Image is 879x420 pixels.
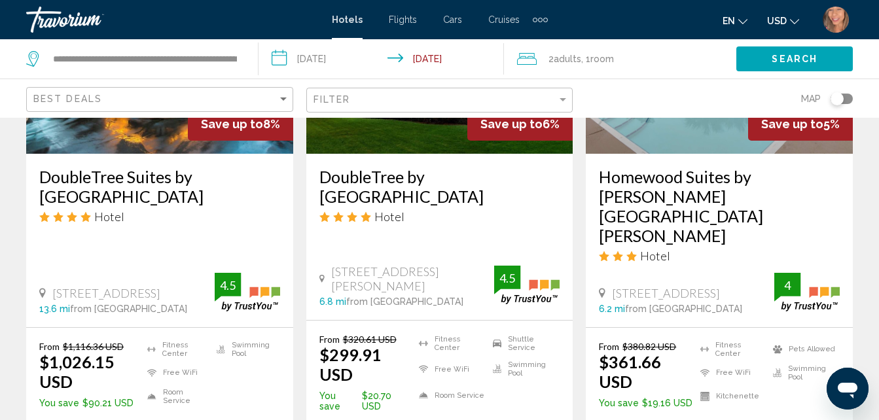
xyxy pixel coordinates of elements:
[319,167,560,206] a: DoubleTree by [GEOGRAPHIC_DATA]
[801,90,821,108] span: Map
[774,273,840,311] img: trustyou-badge.svg
[488,14,520,25] a: Cruises
[215,277,241,293] div: 4.5
[141,364,210,381] li: Free WiFi
[821,93,853,105] button: Toggle map
[63,341,124,352] del: $1,116.36 USD
[39,352,115,391] ins: $1,026.15 USD
[141,341,210,358] li: Fitness Center
[141,388,210,405] li: Room Service
[766,364,840,381] li: Swimming Pool
[319,209,560,224] div: 4 star Hotel
[774,277,800,293] div: 4
[412,334,486,353] li: Fitness Center
[201,117,263,131] span: Save up to
[640,249,670,263] span: Hotel
[761,117,823,131] span: Save up to
[694,341,767,358] li: Fitness Center
[694,388,767,405] li: Kitchenette
[215,273,280,311] img: trustyou-badge.svg
[823,7,849,33] img: Z
[319,296,346,307] span: 6.8 mi
[723,11,747,30] button: Change language
[188,107,293,141] div: 8%
[343,334,397,345] del: $320.61 USD
[94,209,124,224] span: Hotel
[533,9,548,30] button: Extra navigation items
[494,270,520,286] div: 4.5
[39,341,60,352] span: From
[33,94,102,104] span: Best Deals
[590,54,614,64] span: Room
[33,94,289,105] mat-select: Sort by
[412,360,486,379] li: Free WiFi
[70,304,187,314] span: from [GEOGRAPHIC_DATA]
[766,341,840,358] li: Pets Allowed
[767,11,799,30] button: Change currency
[548,50,581,68] span: 2
[599,352,661,391] ins: $361.66 USD
[374,209,404,224] span: Hotel
[599,341,619,352] span: From
[748,107,853,141] div: 5%
[736,46,853,71] button: Search
[772,54,817,65] span: Search
[612,286,720,300] span: [STREET_ADDRESS]
[494,266,560,304] img: trustyou-badge.svg
[504,39,736,79] button: Travelers: 2 adults, 0 children
[39,398,141,408] p: $90.21 USD
[26,7,319,33] a: Travorium
[210,341,279,358] li: Swimming Pool
[827,368,869,410] iframe: Button to launch messaging window
[486,360,560,379] li: Swimming Pool
[581,50,614,68] span: , 1
[443,14,462,25] a: Cars
[723,16,735,26] span: en
[346,296,463,307] span: from [GEOGRAPHIC_DATA]
[599,249,840,263] div: 3 star Hotel
[331,264,495,293] span: [STREET_ADDRESS][PERSON_NAME]
[39,167,280,206] a: DoubleTree Suites by [GEOGRAPHIC_DATA]
[39,209,280,224] div: 4 star Hotel
[599,304,625,314] span: 6.2 mi
[554,54,581,64] span: Adults
[39,398,79,408] span: You save
[467,107,573,141] div: 6%
[319,391,413,411] p: $20.70 USD
[599,167,840,245] a: Homewood Suites by [PERSON_NAME][GEOGRAPHIC_DATA][PERSON_NAME]
[39,304,70,314] span: 13.6 mi
[52,286,160,300] span: [STREET_ADDRESS]
[319,391,359,411] span: You save
[599,398,639,408] span: You save
[622,341,676,352] del: $380.82 USD
[319,334,340,345] span: From
[767,16,787,26] span: USD
[259,39,504,79] button: Check-in date: Sep 16, 2025 Check-out date: Sep 19, 2025
[332,14,363,25] a: Hotels
[319,345,382,384] ins: $299.91 USD
[389,14,417,25] a: Flights
[314,94,351,105] span: Filter
[306,87,573,114] button: Filter
[480,117,543,131] span: Save up to
[599,398,693,408] p: $19.16 USD
[486,334,560,353] li: Shuttle Service
[819,6,853,33] button: User Menu
[412,385,486,405] li: Room Service
[694,364,767,381] li: Free WiFi
[625,304,742,314] span: from [GEOGRAPHIC_DATA]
